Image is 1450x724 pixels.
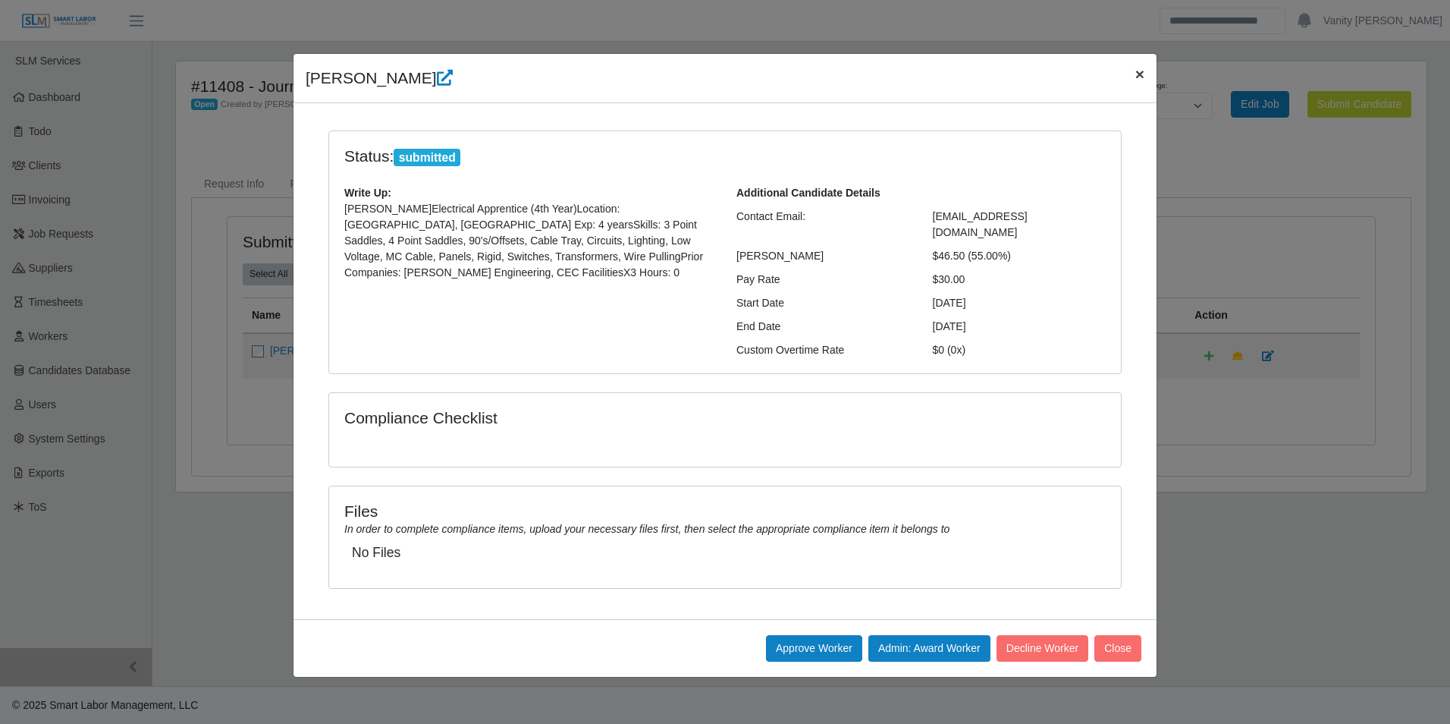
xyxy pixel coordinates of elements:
[725,248,921,264] div: [PERSON_NAME]
[725,272,921,288] div: Pay Rate
[394,149,460,167] span: submitted
[868,635,990,662] button: Admin: Award Worker
[766,635,862,662] button: Approve Worker
[1135,65,1144,83] span: ×
[996,635,1088,662] button: Decline Worker
[921,295,1118,311] div: [DATE]
[344,201,714,281] p: [PERSON_NAME]Electrical Apprentice (4th Year)Location: [GEOGRAPHIC_DATA], [GEOGRAPHIC_DATA] Exp: ...
[352,545,1098,561] h5: No Files
[344,146,910,167] h4: Status:
[921,272,1118,288] div: $30.00
[1094,635,1141,662] button: Close
[933,344,966,356] span: $0 (0x)
[725,209,921,241] div: Contact Email:
[344,502,1106,521] h4: Files
[344,187,391,199] b: Write Up:
[736,187,880,199] b: Additional Candidate Details
[725,295,921,311] div: Start Date
[344,523,949,535] i: In order to complete compliance items, upload your necessary files first, then select the appropr...
[725,342,921,358] div: Custom Overtime Rate
[921,248,1118,264] div: $46.50 (55.00%)
[933,210,1028,238] span: [EMAIL_ADDRESS][DOMAIN_NAME]
[344,408,844,427] h4: Compliance Checklist
[1123,54,1157,94] button: Close
[725,319,921,335] div: End Date
[933,320,966,332] span: [DATE]
[306,66,453,90] h4: [PERSON_NAME]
